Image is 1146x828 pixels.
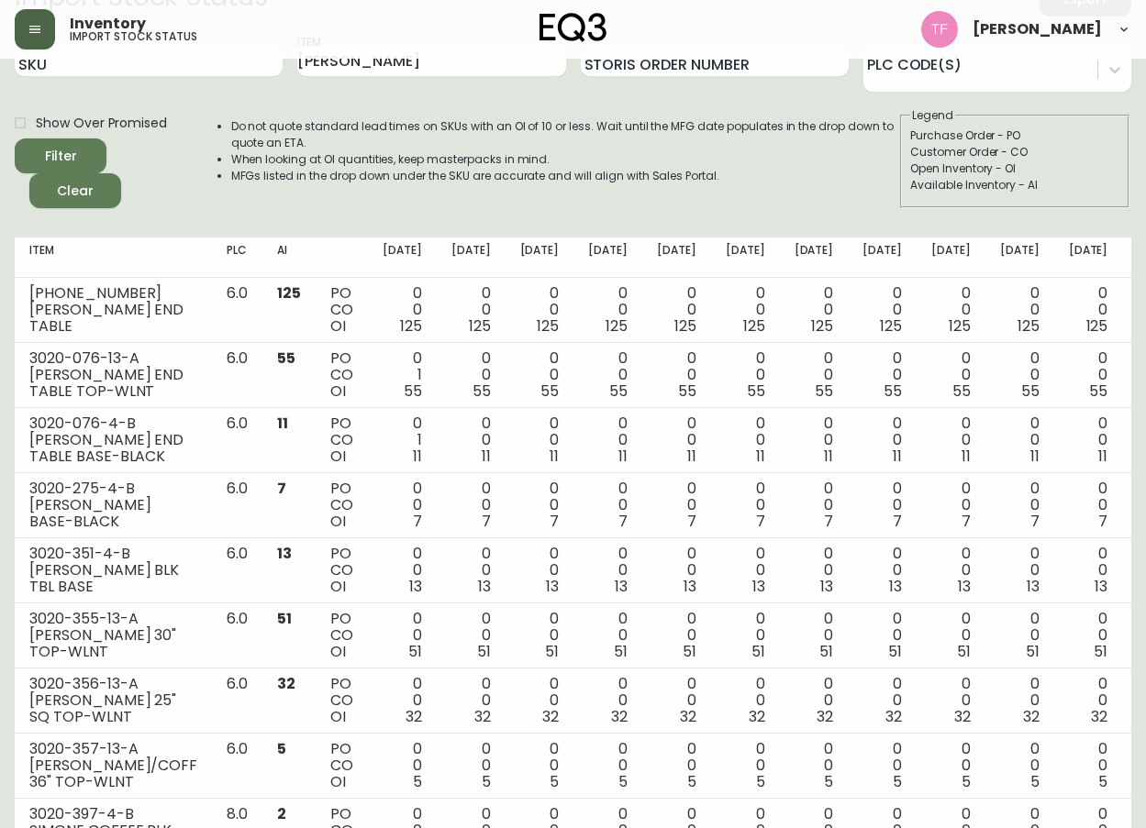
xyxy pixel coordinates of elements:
[212,278,262,343] td: 6.0
[212,237,262,278] th: PLC
[408,641,422,662] span: 51
[606,315,628,337] span: 125
[862,415,902,465] div: 0 0
[212,473,262,538] td: 6.0
[212,668,262,734] td: 6.0
[413,446,422,467] span: 11
[36,114,167,133] span: Show Over Promised
[642,237,711,278] th: [DATE]
[862,741,902,790] div: 0 0
[588,415,628,465] div: 0 0
[726,480,765,530] div: 0 0
[614,641,628,662] span: 51
[330,350,353,400] div: PO CO
[657,350,696,400] div: 0 0
[29,480,197,497] div: 3020-275-4-B
[70,31,197,42] h5: import stock status
[330,611,353,660] div: PO CO
[29,432,197,465] div: [PERSON_NAME] END TABLE BASE-BLACK
[952,381,971,402] span: 55
[29,497,197,530] div: [PERSON_NAME] BASE-BLACK
[756,446,765,467] span: 11
[330,641,346,662] span: OI
[406,706,422,727] span: 32
[231,118,898,151] li: Do not quote standard lead times on SKUs with an OI of 10 or less. Wait until the MFG date popula...
[931,676,971,725] div: 0 0
[540,13,607,42] img: logo
[520,480,560,530] div: 0 0
[1069,611,1108,660] div: 0 0
[1069,676,1108,725] div: 0 0
[29,302,197,335] div: [PERSON_NAME] END TABLE
[743,315,765,337] span: 125
[277,803,286,824] span: 2
[1030,446,1040,467] span: 11
[506,237,574,278] th: [DATE]
[611,706,628,727] span: 32
[469,315,491,337] span: 125
[383,415,422,465] div: 0 1
[910,127,1119,144] div: Purchase Order - PO
[383,285,422,335] div: 0 0
[962,511,971,532] span: 7
[680,706,696,727] span: 32
[546,576,559,597] span: 13
[795,415,834,465] div: 0 0
[1000,676,1040,725] div: 0 0
[684,576,696,597] span: 13
[477,641,491,662] span: 51
[15,138,106,173] button: Filter
[29,546,197,562] div: 3020-351-4-B
[931,285,971,335] div: 0 0
[1069,415,1108,465] div: 0 0
[811,315,833,337] span: 125
[588,546,628,595] div: 0 0
[212,603,262,668] td: 6.0
[726,285,765,335] div: 0 0
[277,282,301,304] span: 125
[277,348,295,369] span: 55
[29,285,197,302] div: [PHONE_NUMBER]
[1098,511,1107,532] span: 7
[862,480,902,530] div: 0 0
[451,546,491,595] div: 0 0
[749,706,765,727] span: 32
[1069,741,1108,790] div: 0 0
[520,611,560,660] div: 0 0
[973,22,1102,37] span: [PERSON_NAME]
[889,576,902,597] span: 13
[687,771,696,792] span: 5
[15,237,212,278] th: Item
[1000,546,1040,595] div: 0 0
[618,446,628,467] span: 11
[550,446,559,467] span: 11
[437,237,506,278] th: [DATE]
[893,771,902,792] span: 5
[1098,771,1107,792] span: 5
[478,576,491,597] span: 13
[1021,381,1040,402] span: 55
[473,381,491,402] span: 55
[657,415,696,465] div: 0 0
[520,741,560,790] div: 0 0
[1091,706,1107,727] span: 32
[330,771,346,792] span: OI
[726,611,765,660] div: 0 0
[330,676,353,725] div: PO CO
[588,285,628,335] div: 0 0
[910,107,955,124] legend: Legend
[451,611,491,660] div: 0 0
[29,806,197,822] div: 3020-397-4-B
[537,315,559,337] span: 125
[862,676,902,725] div: 0 0
[330,415,353,465] div: PO CO
[687,511,696,532] span: 7
[588,741,628,790] div: 0 0
[404,381,422,402] span: 55
[330,706,346,727] span: OI
[1000,285,1040,335] div: 0 0
[383,350,422,400] div: 0 1
[957,641,971,662] span: 51
[330,511,346,532] span: OI
[893,511,902,532] span: 7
